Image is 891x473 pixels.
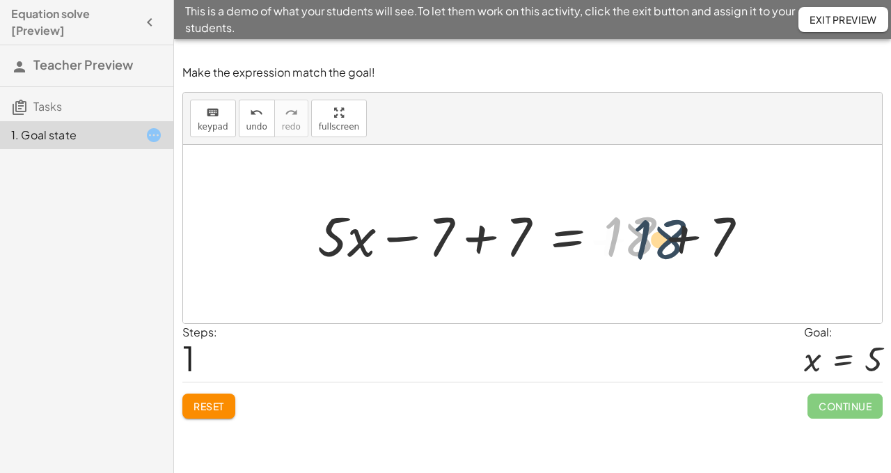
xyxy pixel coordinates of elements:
[182,394,235,419] button: Reset
[198,122,228,132] span: keypad
[311,100,367,137] button: fullscreen
[810,13,877,26] span: Exit Preview
[190,100,236,137] button: keyboardkeypad
[33,99,62,114] span: Tasks
[11,6,137,39] h4: Equation solve [Preview]
[185,3,798,36] span: This is a demo of what your students will see. To let them work on this activity, click the exit ...
[798,7,888,32] button: Exit Preview
[282,122,301,132] span: redo
[239,100,275,137] button: undoundo
[319,122,359,132] span: fullscreen
[206,104,219,121] i: keyboard
[285,104,298,121] i: redo
[804,324,883,341] div: Goal:
[246,122,267,132] span: undo
[194,400,224,412] span: Reset
[33,56,133,72] span: Teacher Preview
[11,127,123,144] div: 1. Goal state
[182,336,195,379] span: 1
[182,325,217,339] label: Steps:
[274,100,308,137] button: redoredo
[182,65,883,81] p: Make the expression match the goal!
[145,127,162,144] i: Task started.
[250,104,263,121] i: undo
